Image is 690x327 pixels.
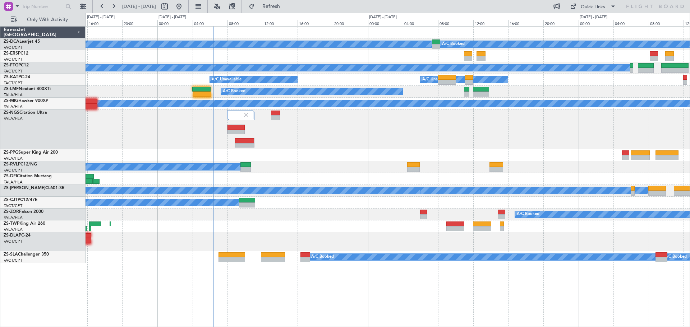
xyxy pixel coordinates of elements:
[422,74,452,85] div: A/C Unavailable
[4,57,22,62] a: FACT/CPT
[4,63,29,67] a: ZS-FTGPC12
[4,174,17,178] span: ZS-DFI
[473,20,509,26] div: 12:00
[369,14,397,20] div: [DATE] - [DATE]
[4,150,58,155] a: ZS-PPGSuper King Air 200
[245,1,289,12] button: Refresh
[8,14,78,25] button: Only With Activity
[212,74,241,85] div: A/C Unavailable
[158,14,186,20] div: [DATE] - [DATE]
[579,20,614,26] div: 00:00
[87,20,123,26] div: 16:00
[4,80,22,86] a: FACT/CPT
[4,162,18,167] span: ZS-RVL
[227,20,263,26] div: 08:00
[664,252,687,262] div: A/C Booked
[4,198,18,202] span: ZS-CJT
[19,17,76,22] span: Only With Activity
[4,45,22,50] a: FACT/CPT
[442,39,465,50] div: A/C Booked
[4,75,30,79] a: ZS-KATPC-24
[4,92,23,98] a: FALA/HLA
[508,20,543,26] div: 16:00
[157,20,193,26] div: 00:00
[4,233,31,238] a: ZS-DLAPC-24
[613,20,649,26] div: 04:00
[4,221,19,226] span: ZS-TWP
[243,112,249,118] img: gray-close.svg
[4,111,47,115] a: ZS-NGSCitation Ultra
[4,104,23,109] a: FALA/HLA
[581,4,605,11] div: Quick Links
[263,20,298,26] div: 12:00
[438,20,473,26] div: 08:00
[4,203,22,209] a: FACT/CPT
[4,258,22,263] a: FACT/CPT
[4,179,23,185] a: FALA/HLA
[4,156,23,161] a: FALA/HLA
[4,150,18,155] span: ZS-PPG
[566,1,620,12] button: Quick Links
[311,252,334,262] div: A/C Booked
[4,210,43,214] a: ZS-ZORFalcon 2000
[4,111,19,115] span: ZS-NGS
[4,198,37,202] a: ZS-CJTPC12/47E
[4,162,37,167] a: ZS-RVLPC12/NG
[4,39,40,44] a: ZS-DCALearjet 45
[223,86,245,97] div: A/C Booked
[4,168,22,173] a: FACT/CPT
[193,20,228,26] div: 04:00
[4,186,65,190] a: ZS-[PERSON_NAME]CL601-3R
[4,174,52,178] a: ZS-DFICitation Mustang
[4,210,19,214] span: ZS-ZOR
[22,1,63,12] input: Trip Number
[543,20,579,26] div: 20:00
[87,14,115,20] div: [DATE] - [DATE]
[403,20,438,26] div: 04:00
[4,239,22,244] a: FACT/CPT
[4,39,19,44] span: ZS-DCA
[4,51,28,56] a: ZS-ERSPC12
[256,4,286,9] span: Refresh
[4,252,18,257] span: ZS-SLA
[122,20,157,26] div: 20:00
[4,233,19,238] span: ZS-DLA
[580,14,607,20] div: [DATE] - [DATE]
[4,99,48,103] a: ZS-MIGHawker 900XP
[333,20,368,26] div: 20:00
[4,99,18,103] span: ZS-MIG
[4,87,51,91] a: ZS-LMFNextant 400XTi
[4,87,19,91] span: ZS-LMF
[4,227,23,232] a: FALA/HLA
[517,209,539,220] div: A/C Booked
[4,69,22,74] a: FACT/CPT
[298,20,333,26] div: 16:00
[4,186,45,190] span: ZS-[PERSON_NAME]
[4,75,18,79] span: ZS-KAT
[4,221,45,226] a: ZS-TWPKing Air 260
[4,63,18,67] span: ZS-FTG
[4,116,23,121] a: FALA/HLA
[4,252,49,257] a: ZS-SLAChallenger 350
[4,215,23,220] a: FALA/HLA
[122,3,156,10] span: [DATE] - [DATE]
[368,20,403,26] div: 00:00
[649,20,684,26] div: 08:00
[4,51,18,56] span: ZS-ERS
